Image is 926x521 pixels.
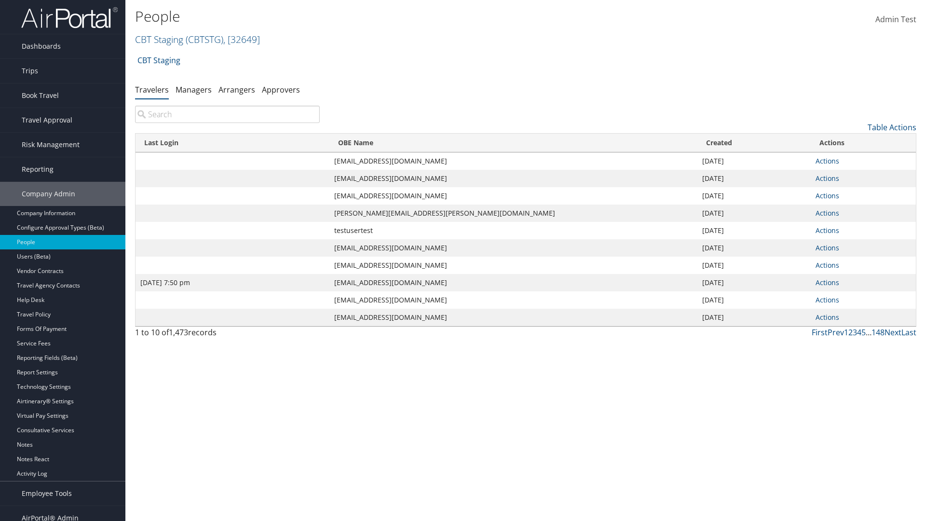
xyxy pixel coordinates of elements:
td: [DATE] [697,309,811,326]
a: Approvers [262,84,300,95]
span: Employee Tools [22,481,72,506]
a: Actions [816,226,839,235]
a: Admin Test [875,5,916,35]
div: 1 to 10 of records [135,327,320,343]
a: Last [901,327,916,338]
td: [EMAIL_ADDRESS][DOMAIN_NAME] [329,170,697,187]
span: … [866,327,872,338]
td: [DATE] [697,291,811,309]
span: Company Admin [22,182,75,206]
a: Actions [816,243,839,252]
th: OBE Name: activate to sort column ascending [329,134,697,152]
td: [PERSON_NAME][EMAIL_ADDRESS][PERSON_NAME][DOMAIN_NAME] [329,205,697,222]
span: Reporting [22,157,54,181]
span: Dashboards [22,34,61,58]
td: [DATE] [697,222,811,239]
a: Actions [816,208,839,218]
a: 4 [857,327,861,338]
span: ( CBTSTG ) [186,33,223,46]
td: [DATE] [697,257,811,274]
td: [EMAIL_ADDRESS][DOMAIN_NAME] [329,152,697,170]
td: [EMAIL_ADDRESS][DOMAIN_NAME] [329,257,697,274]
a: Actions [816,174,839,183]
img: airportal-logo.png [21,6,118,29]
span: Trips [22,59,38,83]
a: Actions [816,295,839,304]
td: [EMAIL_ADDRESS][DOMAIN_NAME] [329,274,697,291]
a: Actions [816,313,839,322]
td: [DATE] [697,274,811,291]
td: [DATE] [697,205,811,222]
a: 5 [861,327,866,338]
a: Actions [816,260,839,270]
h1: People [135,6,656,27]
th: Created: activate to sort column ascending [697,134,811,152]
a: 3 [853,327,857,338]
td: [DATE] 7:50 pm [136,274,329,291]
a: Actions [816,278,839,287]
span: Book Travel [22,83,59,108]
td: [DATE] [697,152,811,170]
td: [EMAIL_ADDRESS][DOMAIN_NAME] [329,309,697,326]
a: CBT Staging [135,33,260,46]
span: , [ 32649 ] [223,33,260,46]
td: [EMAIL_ADDRESS][DOMAIN_NAME] [329,187,697,205]
input: Search [135,106,320,123]
th: Last Login: activate to sort column ascending [136,134,329,152]
th: Actions [811,134,916,152]
a: 2 [848,327,853,338]
a: Next [885,327,901,338]
a: Actions [816,191,839,200]
td: [DATE] [697,187,811,205]
td: [DATE] [697,239,811,257]
a: Arrangers [218,84,255,95]
a: Prev [828,327,844,338]
span: Risk Management [22,133,80,157]
span: 1,473 [169,327,188,338]
a: CBT Staging [137,51,180,70]
a: Actions [816,156,839,165]
td: [EMAIL_ADDRESS][DOMAIN_NAME] [329,291,697,309]
a: Managers [176,84,212,95]
a: First [812,327,828,338]
td: [EMAIL_ADDRESS][DOMAIN_NAME] [329,239,697,257]
a: Travelers [135,84,169,95]
td: [DATE] [697,170,811,187]
span: Admin Test [875,14,916,25]
a: 1 [844,327,848,338]
span: Travel Approval [22,108,72,132]
a: Table Actions [868,122,916,133]
td: testusertest [329,222,697,239]
a: 148 [872,327,885,338]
